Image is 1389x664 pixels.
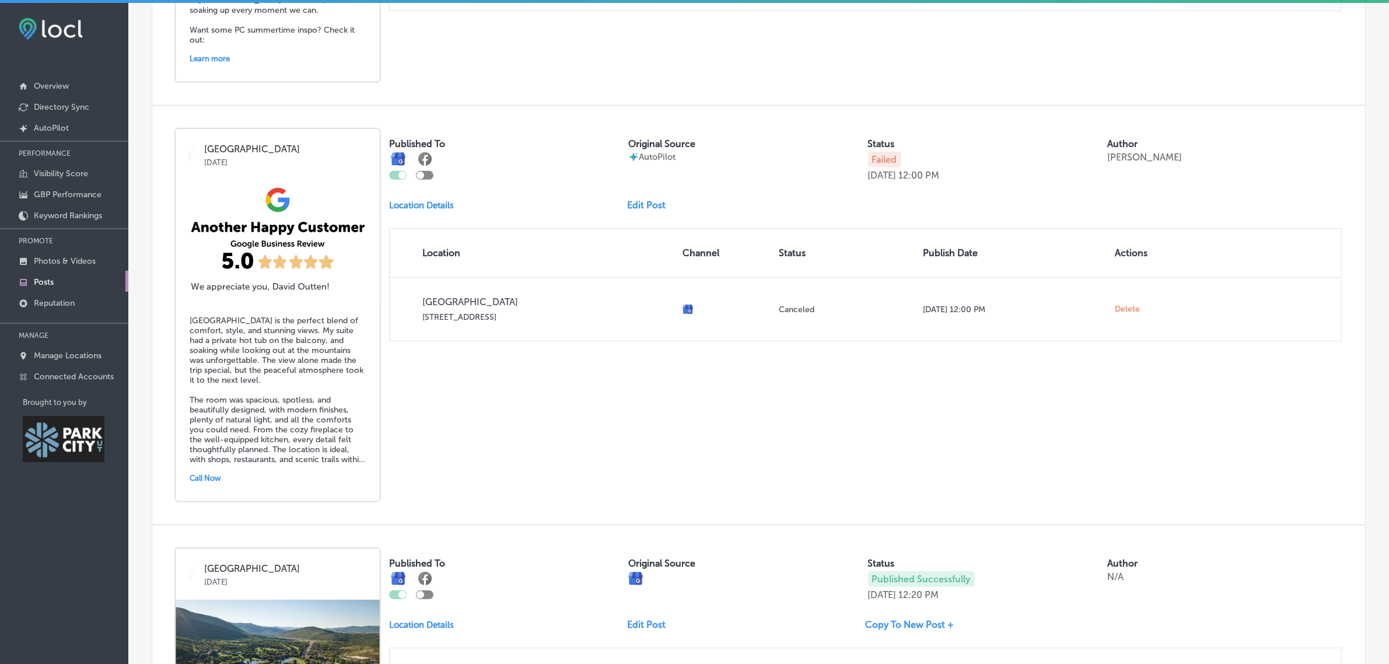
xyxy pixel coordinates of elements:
[389,558,445,569] label: Published To
[23,416,104,462] img: Park City
[204,144,372,155] p: [GEOGRAPHIC_DATA]
[1107,571,1124,582] p: N/A
[34,169,88,179] p: Visibility Score
[422,296,673,307] p: [GEOGRAPHIC_DATA]
[779,305,914,314] p: Canceled
[1107,138,1138,149] label: Author
[204,155,372,167] p: [DATE]
[628,558,695,569] label: Original Source
[868,571,975,587] p: Published Successfully
[627,619,675,630] a: Edit Post
[868,589,897,600] p: [DATE]
[34,123,69,133] p: AutoPilot
[628,138,695,149] label: Original Source
[1107,558,1138,569] label: Author
[868,170,897,181] p: [DATE]
[34,256,96,266] p: Photos & Videos
[868,138,895,149] label: Status
[899,170,940,181] p: 12:00 PM
[918,229,1110,277] th: Publish Date
[204,574,372,586] p: [DATE]
[34,102,89,112] p: Directory Sync
[34,372,114,382] p: Connected Accounts
[868,558,895,569] label: Status
[866,619,964,630] a: Copy To New Post +
[23,398,128,407] p: Brought to you by
[204,564,372,574] p: [GEOGRAPHIC_DATA]
[34,190,102,200] p: GBP Performance
[176,180,380,297] img: 71c6c31f-a0c3-4d16-9e59-2a2c7c4ff0c1.png
[389,620,454,630] p: Location Details
[1107,152,1182,163] p: [PERSON_NAME]
[899,589,939,600] p: 12:20 PM
[774,229,918,277] th: Status
[34,351,102,361] p: Manage Locations
[34,277,54,287] p: Posts
[627,200,675,211] a: Edit Post
[389,200,454,211] p: Location Details
[678,229,774,277] th: Channel
[190,316,366,464] h5: [GEOGRAPHIC_DATA] is the perfect blend of comfort, style, and stunning views. My suite had a priv...
[19,18,83,40] img: fda3e92497d09a02dc62c9cd864e3231.png
[628,152,639,162] img: autopilot-icon
[184,148,198,162] img: logo
[389,138,445,149] label: Published To
[1111,229,1188,277] th: Actions
[34,211,102,221] p: Keyword Rankings
[923,305,1105,314] p: [DATE] 12:00 PM
[422,312,673,322] p: [STREET_ADDRESS]
[639,152,676,162] p: AutoPilot
[34,298,75,308] p: Reputation
[1115,304,1140,314] span: Delete
[184,567,198,582] img: logo
[390,229,678,277] th: Location
[34,81,69,91] p: Overview
[868,152,901,167] p: Failed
